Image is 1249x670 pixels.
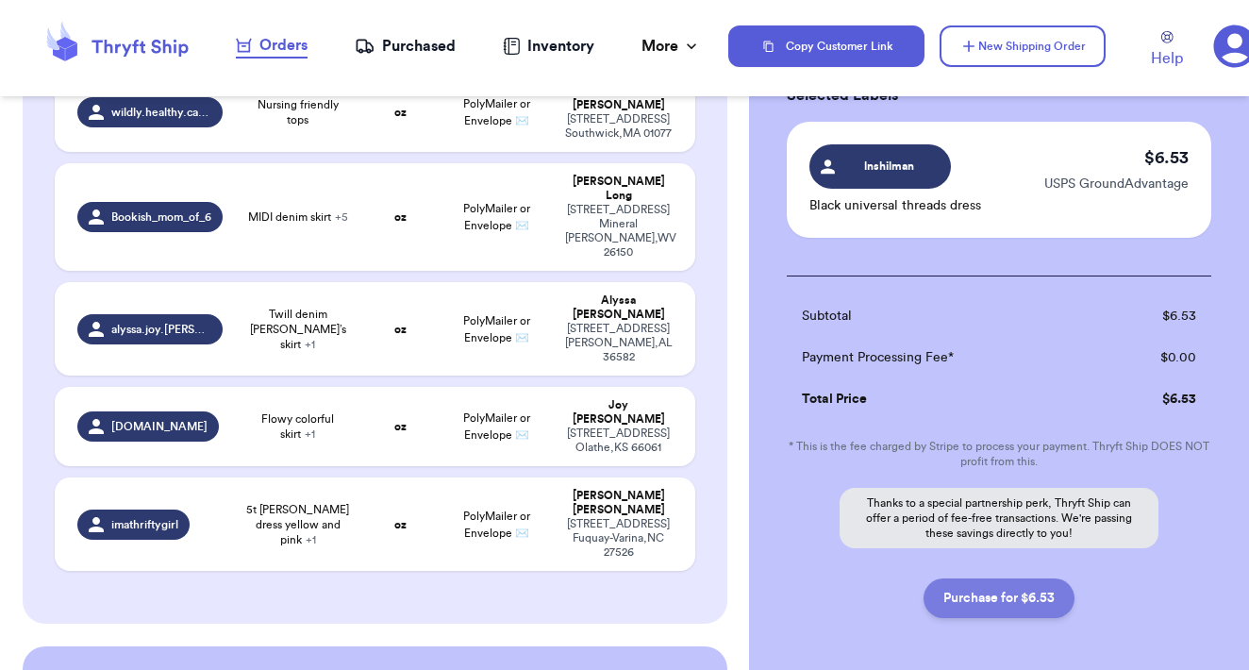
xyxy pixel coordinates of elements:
span: alyssa.joy.[PERSON_NAME] [111,322,211,337]
div: [STREET_ADDRESS] Olathe , KS 66061 [565,427,672,455]
span: Nursing friendly tops [245,97,351,127]
a: Purchased [355,35,456,58]
td: Subtotal [787,295,1098,337]
span: + 1 [306,534,316,545]
div: [STREET_ADDRESS] Mineral [PERSON_NAME] , WV 26150 [565,203,672,260]
button: Copy Customer Link [728,25,924,67]
td: $ 6.53 [1098,378,1211,420]
span: PolyMailer or Envelope ✉️ [463,412,530,441]
p: Black universal threads dress [809,196,981,215]
strong: oz [394,519,407,530]
span: wildly.healthy.canine [111,105,211,120]
button: New Shipping Order [940,25,1106,67]
span: + 1 [305,428,315,440]
a: Help [1151,31,1183,70]
div: Alyssa [PERSON_NAME] [565,293,672,322]
span: PolyMailer or Envelope ✉️ [463,511,530,539]
span: + 1 [305,339,315,350]
td: Payment Processing Fee* [787,337,1098,378]
div: [PERSON_NAME] [PERSON_NAME] [565,84,672,112]
a: Orders [236,34,308,59]
div: [STREET_ADDRESS] Fuquay-Varina , NC 27526 [565,517,672,560]
span: Twill denim [PERSON_NAME]’s skirt [245,307,351,352]
span: Bookish_mom_of_6 [111,209,211,225]
td: Total Price [787,378,1098,420]
strong: oz [394,211,407,223]
span: PolyMailer or Envelope ✉️ [463,98,530,126]
p: * This is the fee charged by Stripe to process your payment. Thryft Ship DOES NOT profit from this. [787,439,1211,469]
span: + 5 [335,211,348,223]
p: Thanks to a special partnership perk, Thryft Ship can offer a period of fee-free transactions. We... [840,488,1158,548]
td: $ 0.00 [1098,337,1211,378]
p: USPS GroundAdvantage [1044,175,1189,193]
span: Flowy colorful skirt [245,411,351,442]
strong: oz [394,324,407,335]
div: [STREET_ADDRESS] [PERSON_NAME] , AL 36582 [565,322,672,364]
span: [DOMAIN_NAME] [111,419,208,434]
span: 5t [PERSON_NAME] dress yellow and pink [245,502,351,547]
div: [PERSON_NAME] Long [565,175,672,203]
button: Purchase for $6.53 [924,578,1074,618]
a: Inventory [503,35,594,58]
span: lnshilman [844,158,934,175]
div: Orders [236,34,308,57]
strong: oz [394,421,407,432]
div: [PERSON_NAME] [PERSON_NAME] [565,489,672,517]
div: Joy [PERSON_NAME] [565,398,672,427]
span: Help [1151,47,1183,70]
span: PolyMailer or Envelope ✉️ [463,203,530,231]
td: $ 6.53 [1098,295,1211,337]
span: imathriftygirl [111,517,178,532]
strong: oz [394,107,407,118]
span: MIDI denim skirt [248,209,348,225]
span: PolyMailer or Envelope ✉️ [463,315,530,343]
div: [STREET_ADDRESS] Southwick , MA 01077 [565,112,672,141]
div: More [641,35,701,58]
p: $ 6.53 [1144,144,1189,171]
